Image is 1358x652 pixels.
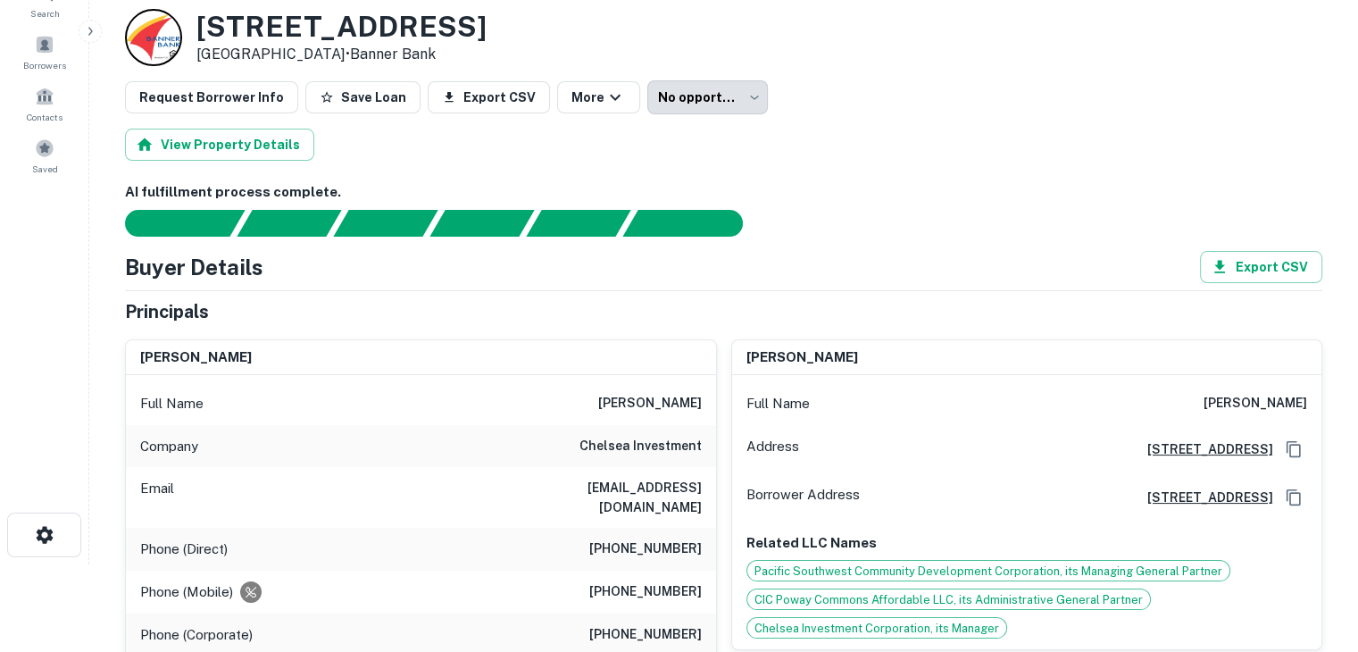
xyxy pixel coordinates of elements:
a: Borrowers [5,28,84,76]
p: Full Name [746,393,810,414]
button: More [557,81,640,113]
button: Copy Address [1280,436,1307,463]
h6: [PHONE_NUMBER] [589,624,702,646]
button: Export CSV [1200,251,1322,283]
a: Contacts [5,79,84,128]
h6: [PERSON_NAME] [598,393,702,414]
h3: [STREET_ADDRESS] [196,10,487,44]
p: Phone (Mobile) [140,581,233,603]
span: Chelsea Investment Corporation, its Manager [747,620,1006,638]
span: Contacts [27,110,62,124]
div: Sending borrower request to AI... [104,210,237,237]
span: CIC Poway Commons Affordable LLC, its Administrative General Partner [747,591,1150,609]
h6: chelsea investment [579,436,702,457]
div: Principals found, still searching for contact information. This may take time... [526,210,630,237]
p: Phone (Corporate) [140,624,253,646]
a: [STREET_ADDRESS] [1133,439,1273,459]
h6: [PERSON_NAME] [1204,393,1307,414]
button: Request Borrower Info [125,81,298,113]
button: View Property Details [125,129,314,161]
h5: Principals [125,298,209,325]
a: Saved [5,131,84,180]
span: Pacific Southwest Community Development Corporation, its Managing General Partner [747,563,1229,581]
div: Documents found, AI parsing details... [333,210,437,237]
div: Principals found, AI now looking for contact information... [429,210,534,237]
span: Saved [32,162,58,176]
span: Search [30,6,60,21]
h6: AI fulfillment process complete. [125,182,1322,203]
p: Full Name [140,393,204,414]
p: Borrower Address [746,484,860,511]
h6: [PERSON_NAME] [746,347,858,368]
button: Save Loan [305,81,421,113]
div: No opportunity [647,80,768,114]
div: Requests to not be contacted at this number [240,581,262,603]
p: [GEOGRAPHIC_DATA] • [196,44,487,65]
div: AI fulfillment process complete. [623,210,764,237]
h6: [EMAIL_ADDRESS][DOMAIN_NAME] [487,478,702,517]
p: Related LLC Names [746,532,1308,554]
p: Email [140,478,174,517]
button: Export CSV [428,81,550,113]
a: Banner Bank [350,46,436,63]
a: [STREET_ADDRESS] [1133,488,1273,507]
p: Phone (Direct) [140,539,228,560]
span: Borrowers [23,58,66,72]
h6: [PHONE_NUMBER] [589,581,702,603]
iframe: Chat Widget [1269,509,1358,595]
p: Company [140,436,198,457]
h4: Buyer Details [125,251,263,283]
h6: [PERSON_NAME] [140,347,252,368]
h6: [PHONE_NUMBER] [589,539,702,560]
button: Copy Address [1280,484,1307,511]
p: Address [746,436,799,463]
div: Your request is received and processing... [237,210,341,237]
